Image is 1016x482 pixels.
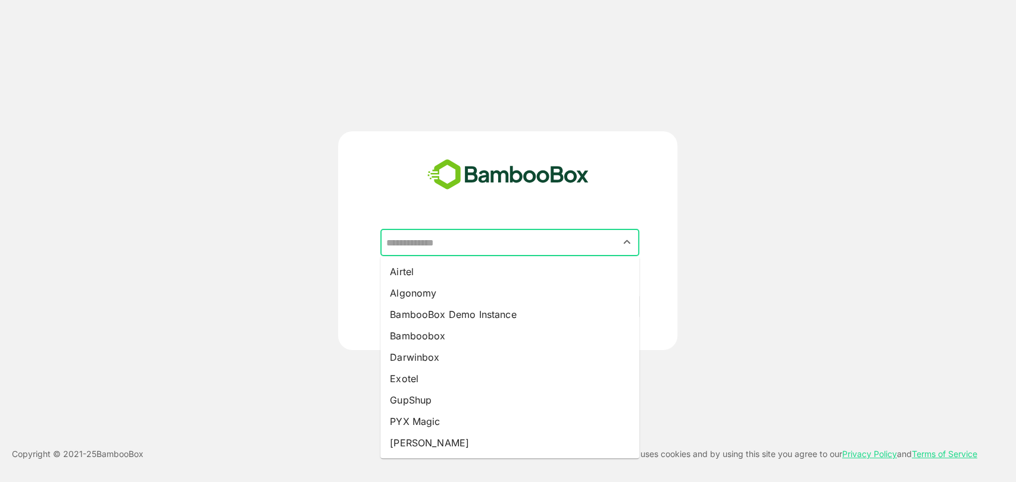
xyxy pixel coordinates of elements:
a: Terms of Service [912,449,977,459]
p: This site uses cookies and by using this site you agree to our and [606,447,977,461]
li: Bamboobox [380,325,639,346]
li: Algonomy [380,282,639,304]
button: Close [619,234,635,250]
li: SPECTRA VISION [380,453,639,475]
li: PYX Magic [380,411,639,432]
a: Privacy Policy [842,449,897,459]
li: Darwinbox [380,346,639,368]
li: Airtel [380,261,639,282]
li: Exotel [380,368,639,389]
li: [PERSON_NAME] [380,432,639,453]
li: BambooBox Demo Instance [380,304,639,325]
img: bamboobox [421,155,595,194]
p: Copyright © 2021- 25 BambooBox [12,447,143,461]
li: GupShup [380,389,639,411]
